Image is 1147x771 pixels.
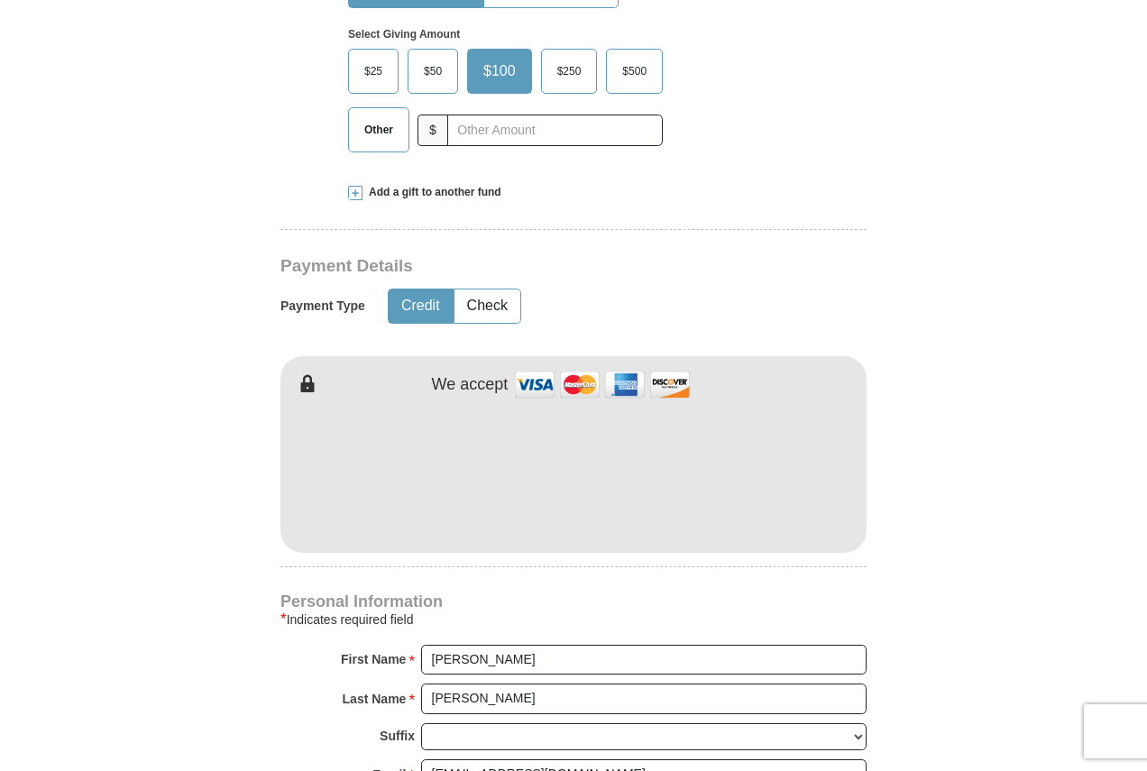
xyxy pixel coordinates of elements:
[389,289,453,323] button: Credit
[380,723,415,748] strong: Suffix
[613,58,656,85] span: $500
[454,289,520,323] button: Check
[341,647,406,672] strong: First Name
[512,365,693,404] img: credit cards accepted
[447,115,663,146] input: Other Amount
[280,594,867,609] h4: Personal Information
[348,28,460,41] strong: Select Giving Amount
[280,609,867,630] div: Indicates required field
[280,256,740,277] h3: Payment Details
[362,185,501,200] span: Add a gift to another fund
[280,298,365,314] h5: Payment Type
[355,116,402,143] span: Other
[418,115,448,146] span: $
[432,375,509,395] h4: We accept
[415,58,451,85] span: $50
[343,686,407,711] strong: Last Name
[548,58,591,85] span: $250
[474,58,525,85] span: $100
[355,58,391,85] span: $25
